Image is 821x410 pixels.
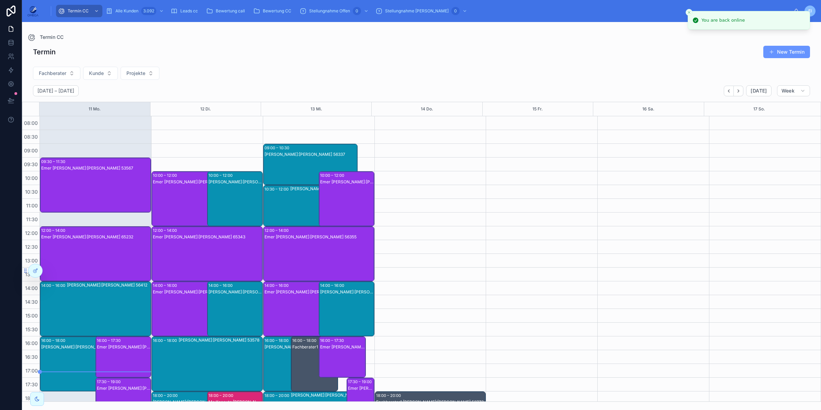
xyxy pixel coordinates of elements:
div: 16:00 – 18:00 [292,337,318,344]
a: Termin CC [27,33,64,41]
div: [PERSON_NAME]:[PERSON_NAME] 53639 [209,289,262,295]
button: [DATE] [746,85,771,96]
div: Emer [PERSON_NAME]:[PERSON_NAME] 65399 [153,179,245,185]
span: 18:00 [23,395,40,401]
div: 09:00 – 10:30[PERSON_NAME]:[PERSON_NAME] 56337 [263,144,357,185]
span: Fachberater [39,70,66,77]
h2: [DATE] – [DATE] [37,87,74,94]
span: [DATE] [751,88,767,94]
span: Bewertung call [216,8,245,14]
div: 16:00 – 17:30Emer [PERSON_NAME]:[PERSON_NAME] 56355 [319,337,366,377]
span: 17:30 [24,381,40,387]
div: [PERSON_NAME]:[PERSON_NAME] 53547 [291,392,374,398]
span: 12:30 [23,244,40,250]
span: 15:30 [24,326,40,332]
span: 10:30 [23,189,40,195]
span: Bewertung CC [263,8,291,14]
span: 17:00 [24,368,40,374]
h1: Termin [33,47,56,57]
button: Next [734,86,743,96]
div: 0 [451,7,460,15]
div: 12:00 – 14:00 [41,227,67,234]
span: Termin CC [40,34,64,41]
span: Alle Kunden [115,8,138,14]
div: [PERSON_NAME]:[PERSON_NAME] 56412 [41,344,134,350]
button: 15 Fr. [532,102,543,116]
div: 14:00 – 16:00 [320,282,346,289]
button: 16 Sa. [642,102,654,116]
div: Fachberater1 [PERSON_NAME]:[PERSON_NAME] 53773 [376,399,485,405]
span: 09:30 [22,161,40,167]
div: Emer [PERSON_NAME]:[PERSON_NAME] 56355 [320,344,365,350]
div: 09:30 – 11:30Emer [PERSON_NAME]:[PERSON_NAME] 53567 [40,158,151,212]
div: 10:00 – 12:00[PERSON_NAME]:[PERSON_NAME] 56337 [207,172,262,226]
div: 14:00 – 16:00Emer [PERSON_NAME]:[PERSON_NAME] 65307 [152,282,246,336]
div: [PERSON_NAME]:[PERSON_NAME] 56337 [209,179,262,185]
button: 13 Mi. [311,102,322,116]
div: 12:00 – 14:00Emer [PERSON_NAME]:[PERSON_NAME] 65232 [40,227,151,281]
div: [PERSON_NAME]:[PERSON_NAME] 56337 [265,152,357,157]
a: Bewertung CC [251,5,296,17]
div: 3.092 [141,7,156,15]
div: 14:00 – 16:00 [265,282,290,289]
div: 14:00 – 16:00[PERSON_NAME]:[PERSON_NAME] 53639 [207,282,262,336]
button: 11 Mo. [89,102,101,116]
div: 16:00 – 18:00 [41,337,67,344]
button: Select Button [33,67,80,80]
span: Termin CC [68,8,89,14]
div: 14:00 – 16:00 [153,282,179,289]
div: 09:30 – 11:30 [41,158,67,165]
div: Emer [PERSON_NAME]:[PERSON_NAME] 65399 [320,179,374,185]
span: 15:00 [24,313,40,319]
button: Back [724,86,734,96]
div: Emer [PERSON_NAME]:[PERSON_NAME] 65232 [41,234,150,240]
div: Emer [PERSON_NAME]:[PERSON_NAME] 56355 [265,234,374,240]
div: 18:00 – 20:00 [265,392,291,399]
div: 17:30 – 19:00 [97,378,122,385]
span: 11:00 [24,203,40,208]
span: 10:00 [23,175,40,181]
div: 16:00 – 18:00[PERSON_NAME]:[PERSON_NAME] 56593 [263,337,310,391]
span: Projekte [126,70,145,77]
span: 08:00 [22,120,40,126]
button: Close toast [686,9,693,16]
div: 16:00 – 17:30 [97,337,122,344]
div: [PERSON_NAME]:[PERSON_NAME] 53578 [179,337,262,343]
div: 12:00 – 14:00 [153,227,179,234]
div: Emer [PERSON_NAME]:[PERSON_NAME] 65307 [97,344,150,350]
div: Emer [PERSON_NAME]:[PERSON_NAME] 53567 [41,165,150,171]
div: 17 So. [753,102,765,116]
div: 16:00 – 18:00[PERSON_NAME]:[PERSON_NAME] 53578 [152,337,262,391]
div: 12:00 – 14:00Emer [PERSON_NAME]:[PERSON_NAME] 65343 [152,227,262,281]
div: 0 [353,7,361,15]
div: [PERSON_NAME]:[PERSON_NAME] 56337 [290,186,374,192]
div: 14:00 – 16:00 [41,282,67,289]
div: 16:00 – 17:30 [320,337,346,344]
span: 16:00 [23,340,40,346]
div: 10:30 – 12:00 [265,186,290,193]
div: Emer [PERSON_NAME]:[PERSON_NAME] 56355 [348,386,374,391]
div: 10:30 – 12:00[PERSON_NAME]:[PERSON_NAME] 56337 [263,185,374,226]
div: [PERSON_NAME]:[PERSON_NAME] 53562 [153,399,245,405]
div: 16:00 – 18:00 [153,337,179,344]
span: Leads cc [180,8,198,14]
a: Termin CC [56,5,102,17]
div: 14:00 – 16:00[PERSON_NAME]:[PERSON_NAME] 56579 [319,282,374,336]
div: scrollable content [44,3,794,19]
span: 12:00 [23,230,40,236]
div: 14:00 – 16:00 [209,282,234,289]
a: Bewertung call [204,5,250,17]
div: [PERSON_NAME]:[PERSON_NAME] 56412 [67,282,150,288]
div: Emer [PERSON_NAME]:[PERSON_NAME] 65307 [153,289,245,295]
span: Week [781,88,795,94]
button: 12 Di. [200,102,211,116]
div: 14:00 – 16:00Emer [PERSON_NAME]:[PERSON_NAME] 65396 [263,282,357,336]
span: 14:00 [23,285,40,291]
button: Select Button [83,67,118,80]
div: 10:00 – 12:00 [209,172,234,179]
span: 11:30 [24,216,40,222]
